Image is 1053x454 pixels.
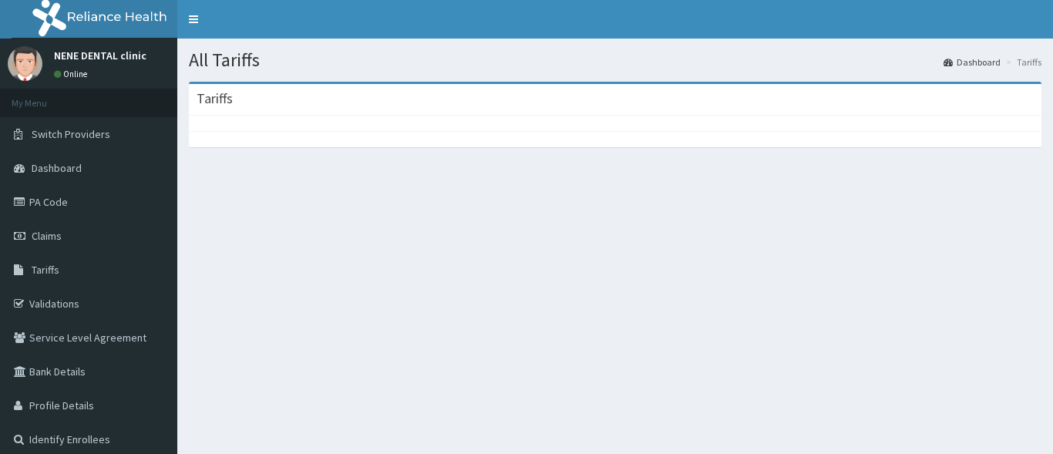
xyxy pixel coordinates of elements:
[32,127,110,141] span: Switch Providers
[32,229,62,243] span: Claims
[8,46,42,81] img: User Image
[1002,55,1041,69] li: Tariffs
[32,263,59,277] span: Tariffs
[32,161,82,175] span: Dashboard
[197,92,233,106] h3: Tariffs
[189,50,1041,70] h1: All Tariffs
[54,69,91,79] a: Online
[54,50,146,61] p: NENE DENTAL clinic
[944,55,1001,69] a: Dashboard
